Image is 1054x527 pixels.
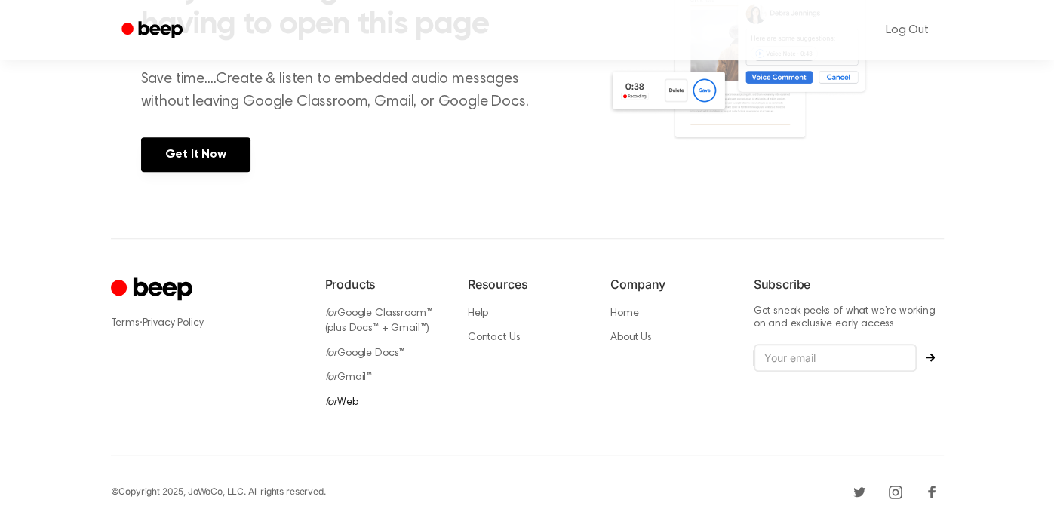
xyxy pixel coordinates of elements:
button: Subscribe [917,353,944,362]
h6: Products [325,275,444,293]
div: © Copyright 2025, JoWoCo, LLC. All rights reserved. [111,485,326,498]
a: Get It Now [141,137,250,172]
a: Facebook [920,480,944,504]
a: Help [468,308,488,319]
div: · [111,315,301,331]
a: Privacy Policy [143,318,204,329]
a: Instagram [883,480,908,504]
h6: Resources [468,275,586,293]
i: for [325,348,338,359]
a: Beep [111,16,196,45]
a: Log Out [871,12,944,48]
h6: Subscribe [754,275,944,293]
h6: Company [610,275,729,293]
a: forGmail™ [325,372,373,383]
p: Get sneak peeks of what we’re working on and exclusive early access. [754,305,944,332]
a: Twitter [847,480,871,504]
a: Contact Us [468,332,520,343]
a: forGoogle Docs™ [325,348,405,359]
i: for [325,308,338,319]
p: Save time....Create & listen to embedded audio messages without leaving Google Classroom, Gmail, ... [141,68,548,113]
i: for [325,397,338,408]
i: for [325,372,338,383]
a: Cruip [111,275,196,305]
a: Home [610,308,638,319]
a: Terms [111,318,140,329]
input: Your email [754,344,917,372]
a: forGoogle Classroom™ (plus Docs™ + Gmail™) [325,308,432,335]
a: forWeb [325,397,358,408]
a: About Us [610,332,652,343]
